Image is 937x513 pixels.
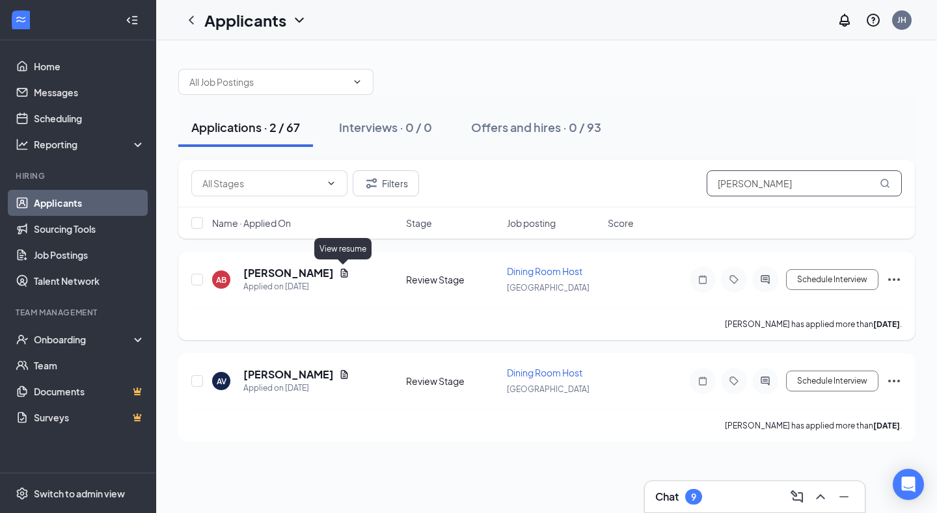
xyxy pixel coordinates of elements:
[810,486,831,507] button: ChevronUp
[126,14,139,27] svg: Collapse
[191,119,300,135] div: Applications · 2 / 67
[789,489,805,505] svg: ComposeMessage
[34,190,145,216] a: Applicants
[406,217,432,230] span: Stage
[339,119,432,135] div: Interviews · 0 / 0
[726,274,742,285] svg: Tag
[406,273,499,286] div: Review Stage
[189,75,347,89] input: All Job Postings
[897,14,906,25] div: JH
[886,272,902,287] svg: Ellipses
[352,77,362,87] svg: ChevronDown
[16,170,143,181] div: Hiring
[691,492,696,503] div: 9
[34,138,146,151] div: Reporting
[16,487,29,500] svg: Settings
[471,119,601,135] div: Offers and hires · 0 / 93
[34,242,145,268] a: Job Postings
[707,170,902,196] input: Search in applications
[787,486,808,507] button: ComposeMessage
[725,319,902,330] p: [PERSON_NAME] has applied more than .
[292,12,307,28] svg: ChevronDown
[507,384,590,394] span: [GEOGRAPHIC_DATA]
[34,333,134,346] div: Onboarding
[217,376,226,387] div: AV
[243,367,334,382] h5: [PERSON_NAME]
[243,280,349,293] div: Applied on [DATE]
[837,12,852,28] svg: Notifications
[695,376,711,386] svg: Note
[786,269,878,290] button: Schedule Interview
[34,105,145,131] a: Scheduling
[507,283,590,293] span: [GEOGRAPHIC_DATA]
[16,333,29,346] svg: UserCheck
[243,382,349,395] div: Applied on [DATE]
[216,274,226,285] div: AB
[16,138,29,151] svg: Analysis
[204,9,286,31] h1: Applicants
[757,274,773,285] svg: ActiveChat
[14,13,27,26] svg: WorkstreamLogo
[34,53,145,79] a: Home
[353,170,419,196] button: Filter Filters
[873,421,900,430] b: [DATE]
[314,238,372,259] div: View resume
[608,217,634,230] span: Score
[364,176,379,191] svg: Filter
[339,369,349,380] svg: Document
[507,367,582,378] span: Dining Room Host
[873,319,900,329] b: [DATE]
[695,274,711,285] svg: Note
[202,176,321,191] input: All Stages
[339,268,349,278] svg: Document
[34,79,145,105] a: Messages
[507,217,556,230] span: Job posting
[880,178,890,189] svg: MagnifyingGlass
[655,490,679,504] h3: Chat
[243,266,334,280] h5: [PERSON_NAME]
[834,486,854,507] button: Minimize
[34,352,145,378] a: Team
[212,217,291,230] span: Name · Applied On
[34,268,145,294] a: Talent Network
[507,265,582,277] span: Dining Room Host
[16,307,143,318] div: Team Management
[786,371,878,391] button: Schedule Interview
[757,376,773,386] svg: ActiveChat
[34,216,145,242] a: Sourcing Tools
[326,178,336,189] svg: ChevronDown
[893,469,924,500] div: Open Intercom Messenger
[865,12,881,28] svg: QuestionInfo
[886,373,902,389] svg: Ellipses
[725,420,902,431] p: [PERSON_NAME] has applied more than .
[836,489,852,505] svg: Minimize
[34,404,145,430] a: SurveysCrown
[813,489,828,505] svg: ChevronUp
[726,376,742,386] svg: Tag
[34,378,145,404] a: DocumentsCrown
[34,487,125,500] div: Switch to admin view
[183,12,199,28] svg: ChevronLeft
[406,375,499,388] div: Review Stage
